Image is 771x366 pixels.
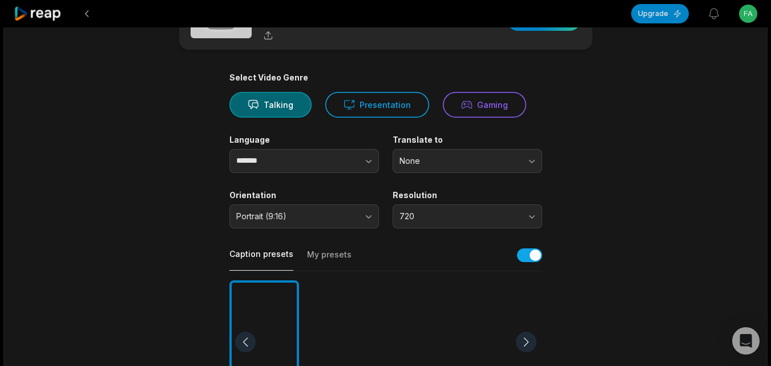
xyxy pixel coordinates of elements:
[236,211,356,222] span: Portrait (9:16)
[399,156,519,166] span: None
[325,92,429,118] button: Presentation
[229,190,379,200] label: Orientation
[229,248,293,271] button: Caption presets
[229,73,542,83] div: Select Video Genre
[393,135,542,145] label: Translate to
[399,211,519,222] span: 720
[443,92,526,118] button: Gaming
[393,190,542,200] label: Resolution
[393,204,542,228] button: 720
[229,92,312,118] button: Talking
[229,204,379,228] button: Portrait (9:16)
[307,249,352,271] button: My presets
[393,149,542,173] button: None
[229,135,379,145] label: Language
[631,4,689,23] button: Upgrade
[732,327,760,355] div: Open Intercom Messenger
